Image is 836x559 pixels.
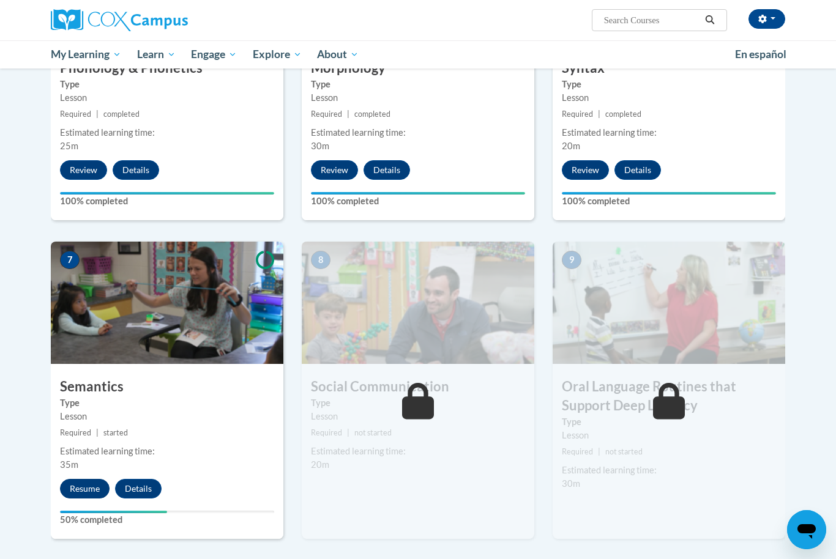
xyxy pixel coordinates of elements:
label: Type [60,78,274,91]
button: Review [562,160,609,180]
span: 25m [60,141,78,151]
label: 100% completed [311,194,525,208]
span: 9 [562,251,581,269]
span: started [103,428,128,437]
span: Required [562,447,593,456]
span: Required [311,109,342,119]
button: Details [614,160,661,180]
span: | [347,109,349,119]
span: Required [311,428,342,437]
div: Estimated learning time: [562,126,776,139]
div: Estimated learning time: [562,464,776,477]
button: Details [115,479,162,498]
button: Resume [60,479,110,498]
div: Lesson [311,91,525,105]
label: Type [562,415,776,429]
a: En español [727,42,794,67]
div: Your progress [311,192,525,194]
a: My Learning [43,40,129,68]
label: Type [562,78,776,91]
button: Review [60,160,107,180]
div: Estimated learning time: [60,445,274,458]
div: Your progress [60,511,167,513]
a: Cox Campus [51,9,283,31]
span: not started [354,428,392,437]
label: 100% completed [562,194,776,208]
span: En español [735,48,786,61]
label: Type [311,78,525,91]
div: Estimated learning time: [60,126,274,139]
span: Required [60,428,91,437]
span: 20m [562,141,580,151]
div: Lesson [60,410,274,423]
span: 35m [60,459,78,470]
a: Learn [129,40,184,68]
span: 30m [562,478,580,489]
span: | [347,428,349,437]
div: Estimated learning time: [311,445,525,458]
span: | [96,109,99,119]
span: 20m [311,459,329,470]
div: Lesson [60,91,274,105]
span: not started [605,447,643,456]
input: Search Courses [603,13,701,28]
span: 8 [311,251,330,269]
a: About [310,40,367,68]
span: completed [605,109,641,119]
button: Details [364,160,410,180]
h3: Oral Language Routines that Support Deep Literacy [553,377,785,415]
span: 30m [311,141,329,151]
button: Details [113,160,159,180]
span: Engage [191,47,237,62]
div: Lesson [562,429,776,442]
h3: Semantics [51,377,283,396]
span: About [317,47,359,62]
span: completed [354,109,390,119]
span: Required [60,109,91,119]
span: My Learning [51,47,121,62]
div: Lesson [311,410,525,423]
a: Explore [245,40,310,68]
iframe: Button to launch messaging window [787,510,826,549]
a: Engage [183,40,245,68]
div: Your progress [60,192,274,194]
label: Type [60,396,274,410]
button: Review [311,160,358,180]
img: Cox Campus [51,9,188,31]
span: Learn [137,47,176,62]
span: | [598,447,600,456]
span: | [96,428,99,437]
button: Account Settings [748,9,785,29]
img: Course Image [302,242,534,364]
span: completed [103,109,140,119]
div: Your progress [562,192,776,194]
img: Course Image [553,242,785,364]
label: 50% completed [60,513,274,527]
label: Type [311,396,525,410]
span: 7 [60,251,80,269]
h3: Social Communication [302,377,534,396]
label: 100% completed [60,194,274,208]
span: Explore [253,47,302,62]
img: Course Image [51,242,283,364]
button: Search [701,13,719,28]
div: Estimated learning time: [311,126,525,139]
span: Required [562,109,593,119]
span: | [598,109,600,119]
div: Lesson [562,91,776,105]
div: Main menu [32,40,804,68]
